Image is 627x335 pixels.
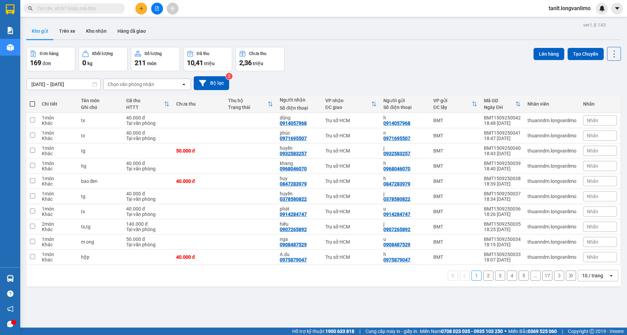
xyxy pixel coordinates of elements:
[81,163,120,169] div: hg
[519,271,529,281] button: 5
[325,148,377,153] div: Trụ sở HCM
[433,148,477,153] div: BMT
[236,47,284,71] button: Chưa thu2,36 triệu
[527,133,576,138] div: thuanndm.longvanlimo
[123,95,172,113] th: Toggle SortBy
[280,115,318,120] div: dũng
[495,271,505,281] button: 3
[126,196,169,202] div: Tại văn phòng
[81,239,120,245] div: m ong
[197,51,209,56] div: Đã thu
[151,3,163,15] button: file-add
[433,194,477,199] div: BMT
[325,194,377,199] div: Trụ sở HCM
[383,212,410,217] div: 0914284747
[147,61,157,66] span: món
[42,151,74,156] div: Khác
[484,181,521,187] div: 18:39 [DATE]
[7,44,14,51] img: warehouse-icon
[181,82,187,87] svg: open
[325,254,377,260] div: Trụ sở HCM
[176,178,221,184] div: 40.000 đ
[430,95,481,113] th: Toggle SortBy
[170,6,175,11] span: aim
[587,148,598,153] span: Nhãn
[325,133,377,138] div: Trụ sở HCM
[81,194,120,199] div: tg
[280,161,318,166] div: khang
[42,166,74,171] div: Khác
[126,166,169,171] div: Tại văn phòng
[587,209,598,214] span: Nhãn
[433,105,472,110] div: ĐC lấy
[126,130,169,136] div: 40.000 đ
[167,3,179,15] button: aim
[42,206,74,212] div: 1 món
[155,6,159,11] span: file-add
[481,95,524,113] th: Toggle SortBy
[484,176,521,181] div: BMT1509250038
[81,133,120,138] div: tx
[42,212,74,217] div: Khác
[183,47,232,71] button: Đã thu10,41 triệu
[204,61,215,66] span: triệu
[484,166,521,171] div: 18:40 [DATE]
[433,133,477,138] div: BMT
[280,120,307,126] div: 0914057968
[530,271,541,281] button: ...
[42,181,74,187] div: Khác
[383,130,426,136] div: n
[433,209,477,214] div: BMT
[228,98,268,103] div: Thu hộ
[187,59,203,67] span: 10,41
[484,115,521,120] div: BMT1509250042
[126,161,169,166] div: 40.000 đ
[484,242,521,247] div: 18:19 [DATE]
[42,115,74,120] div: 1 món
[81,105,120,110] div: Ghi chú
[484,191,521,196] div: BMT1509250037
[433,254,477,260] div: BMT
[562,328,563,335] span: |
[135,3,147,15] button: plus
[126,227,169,232] div: Tại văn phòng
[108,81,154,88] div: Chọn văn phòng nhận
[383,196,410,202] div: 0378580822
[587,118,598,123] span: Nhãn
[280,221,318,227] div: hiếu
[81,224,120,229] div: tx,tg
[126,191,169,196] div: 40.000 đ
[483,271,493,281] button: 2
[534,48,564,60] button: Lên hàng
[26,47,75,71] button: Đơn hàng169đơn
[484,98,515,103] div: Mã GD
[383,176,426,181] div: h
[26,23,54,39] button: Kho gửi
[383,136,410,141] div: 0971695507
[484,221,521,227] div: BMT1509250035
[365,328,418,335] span: Cung cấp máy in - giấy in:
[542,271,552,281] button: 17
[228,105,268,110] div: Trạng thái
[280,136,307,141] div: 0971695507
[280,257,307,262] div: 0975879047
[249,51,266,56] div: Chưa thu
[7,306,13,312] span: notification
[383,105,426,110] div: Số điện thoại
[383,227,410,232] div: 0907265892
[527,163,576,169] div: thuanndm.longvanlimo
[126,115,169,120] div: 40.000 đ
[126,105,164,110] div: HTTT
[383,236,426,242] div: u
[383,221,426,227] div: j
[383,145,426,151] div: j
[383,242,410,247] div: 0908487529
[112,23,151,39] button: Hàng đã giao
[280,196,307,202] div: 0378580822
[527,194,576,199] div: thuanndm.longvanlimo
[383,252,426,257] div: h
[420,328,503,335] span: Miền Nam
[484,257,521,262] div: 18:07 [DATE]
[126,98,164,103] div: Đã thu
[81,254,120,260] div: hộp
